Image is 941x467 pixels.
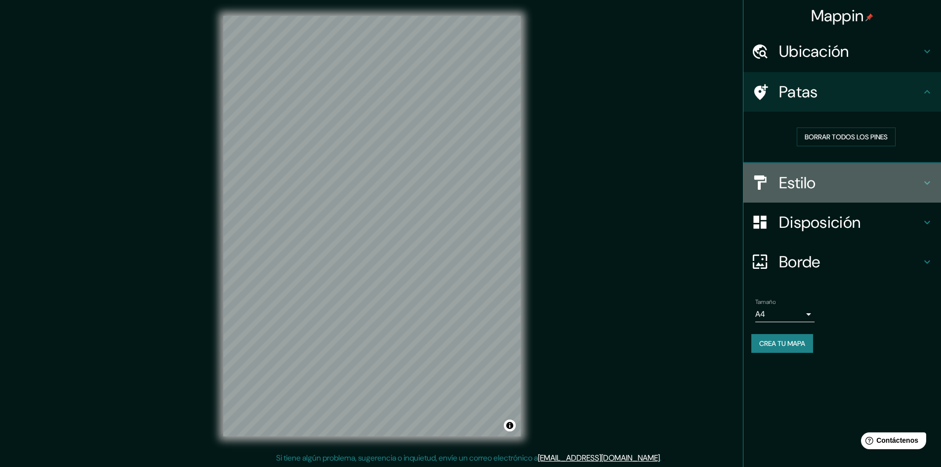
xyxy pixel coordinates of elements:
font: Patas [779,82,818,102]
button: Borrar todos los pines [797,127,896,146]
div: Disposición [743,203,941,242]
button: Activar o desactivar atribución [504,420,516,431]
img: pin-icon.png [865,13,873,21]
font: Si tiene algún problema, sugerencia o inquietud, envíe un correo electrónico a [276,453,538,463]
div: Estilo [743,163,941,203]
font: Borrar todos los pines [805,132,888,141]
iframe: Lanzador de widgets de ayuda [853,428,930,456]
font: Estilo [779,172,816,193]
div: Patas [743,72,941,112]
button: Crea tu mapa [751,334,813,353]
div: A4 [755,306,815,322]
font: A4 [755,309,765,319]
font: Borde [779,252,820,272]
font: Tamaño [755,298,776,306]
font: . [661,452,663,463]
font: Mappin [811,5,864,26]
font: Disposición [779,212,860,233]
font: . [660,453,661,463]
font: Crea tu mapa [759,339,805,348]
font: Ubicación [779,41,849,62]
a: [EMAIL_ADDRESS][DOMAIN_NAME] [538,453,660,463]
canvas: Mapa [223,16,521,436]
div: Ubicación [743,32,941,71]
font: . [663,452,665,463]
div: Borde [743,242,941,282]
